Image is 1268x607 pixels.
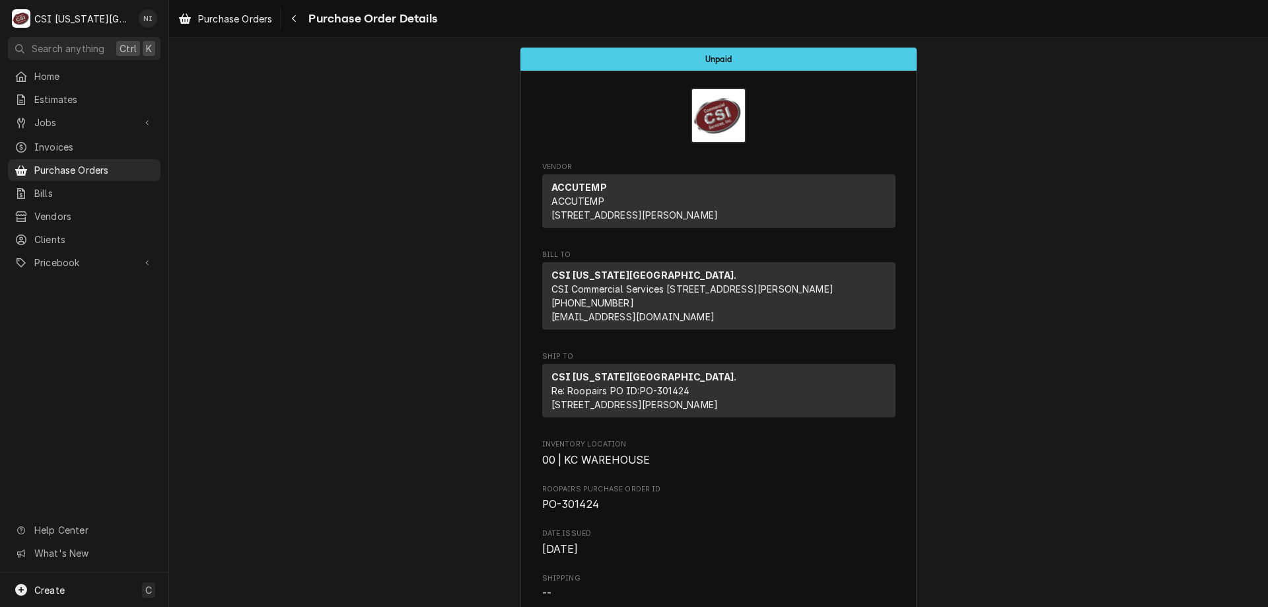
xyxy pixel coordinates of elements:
[145,583,152,597] span: C
[551,399,719,410] span: [STREET_ADDRESS][PERSON_NAME]
[34,69,154,83] span: Home
[542,262,896,330] div: Bill To
[34,523,153,537] span: Help Center
[542,262,896,335] div: Bill To
[198,12,272,26] span: Purchase Orders
[551,182,607,193] strong: ACCUTEMP
[542,364,896,417] div: Ship To
[542,484,896,513] div: Roopairs Purchase Order ID
[120,42,137,55] span: Ctrl
[542,364,896,423] div: Ship To
[542,439,896,468] div: Inventory Location
[705,55,732,63] span: Unpaid
[8,229,160,250] a: Clients
[12,9,30,28] div: CSI Kansas City.'s Avatar
[34,12,131,26] div: CSI [US_STATE][GEOGRAPHIC_DATA].
[34,163,154,177] span: Purchase Orders
[542,162,896,172] span: Vendor
[542,351,896,423] div: Purchase Order Ship To
[34,140,154,154] span: Invoices
[542,542,896,557] span: Date Issued
[34,585,65,596] span: Create
[34,546,153,560] span: What's New
[12,9,30,28] div: C
[283,8,304,29] button: Navigate back
[542,528,896,557] div: Date Issued
[542,543,579,555] span: [DATE]
[542,497,896,513] span: Roopairs Purchase Order ID
[542,250,896,260] span: Bill To
[139,9,157,28] div: NI
[542,498,599,511] span: PO-301424
[8,252,160,273] a: Go to Pricebook
[139,9,157,28] div: Nate Ingram's Avatar
[551,311,715,322] a: [EMAIL_ADDRESS][DOMAIN_NAME]
[8,542,160,564] a: Go to What's New
[551,297,634,308] a: [PHONE_NUMBER]
[146,42,152,55] span: K
[34,116,134,129] span: Jobs
[691,88,746,143] img: Logo
[173,8,277,30] a: Purchase Orders
[8,136,160,158] a: Invoices
[542,174,896,233] div: Vendor
[542,439,896,450] span: Inventory Location
[542,162,896,234] div: Purchase Order Vendor
[551,269,737,281] strong: CSI [US_STATE][GEOGRAPHIC_DATA].
[34,209,154,223] span: Vendors
[8,89,160,110] a: Estimates
[542,454,651,466] span: 00 | KC WAREHOUSE
[542,587,551,600] span: --
[8,519,160,541] a: Go to Help Center
[542,484,896,495] span: Roopairs Purchase Order ID
[551,385,690,396] span: Re: Roopairs PO ID: PO-301424
[551,283,833,295] span: CSI Commercial Services [STREET_ADDRESS][PERSON_NAME]
[8,182,160,204] a: Bills
[34,232,154,246] span: Clients
[520,48,917,71] div: Status
[542,528,896,539] span: Date Issued
[32,42,104,55] span: Search anything
[551,371,737,382] strong: CSI [US_STATE][GEOGRAPHIC_DATA].
[542,250,896,336] div: Purchase Order Bill To
[34,186,154,200] span: Bills
[8,159,160,181] a: Purchase Orders
[542,174,896,228] div: Vendor
[542,573,896,584] span: Shipping
[551,196,719,221] span: ACCUTEMP [STREET_ADDRESS][PERSON_NAME]
[542,452,896,468] span: Inventory Location
[8,205,160,227] a: Vendors
[8,112,160,133] a: Go to Jobs
[542,351,896,362] span: Ship To
[34,92,154,106] span: Estimates
[8,37,160,60] button: Search anythingCtrlK
[8,65,160,87] a: Home
[34,256,134,269] span: Pricebook
[304,10,437,28] span: Purchase Order Details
